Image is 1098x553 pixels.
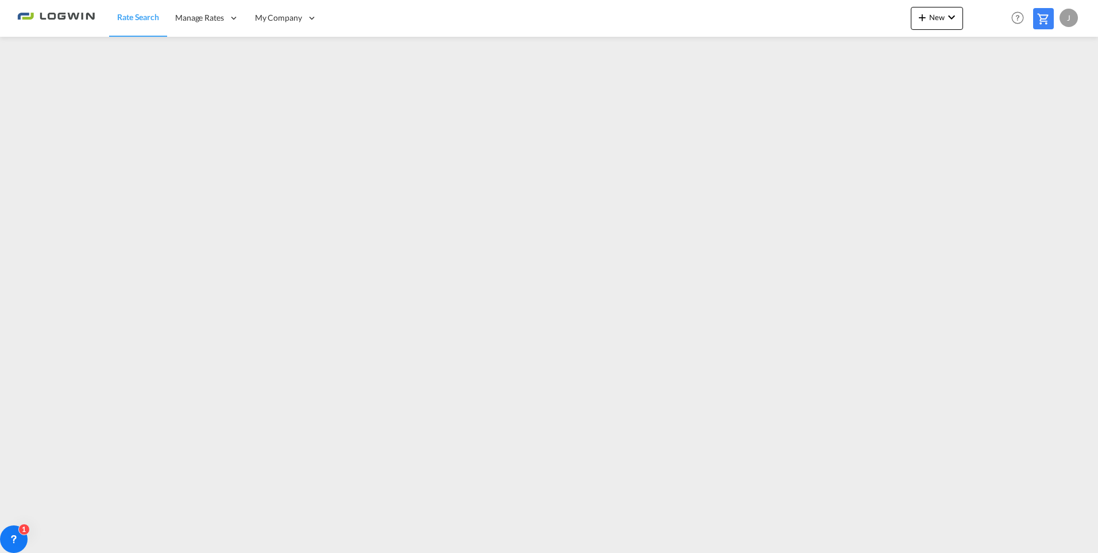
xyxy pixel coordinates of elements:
[1008,8,1033,29] div: Help
[945,10,958,24] md-icon: icon-chevron-down
[255,12,302,24] span: My Company
[117,12,159,22] span: Rate Search
[175,12,224,24] span: Manage Rates
[1060,9,1078,27] div: J
[911,7,963,30] button: icon-plus 400-fgNewicon-chevron-down
[1008,8,1027,28] span: Help
[17,5,95,31] img: 2761ae10d95411efa20a1f5e0282d2d7.png
[915,13,958,22] span: New
[915,10,929,24] md-icon: icon-plus 400-fg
